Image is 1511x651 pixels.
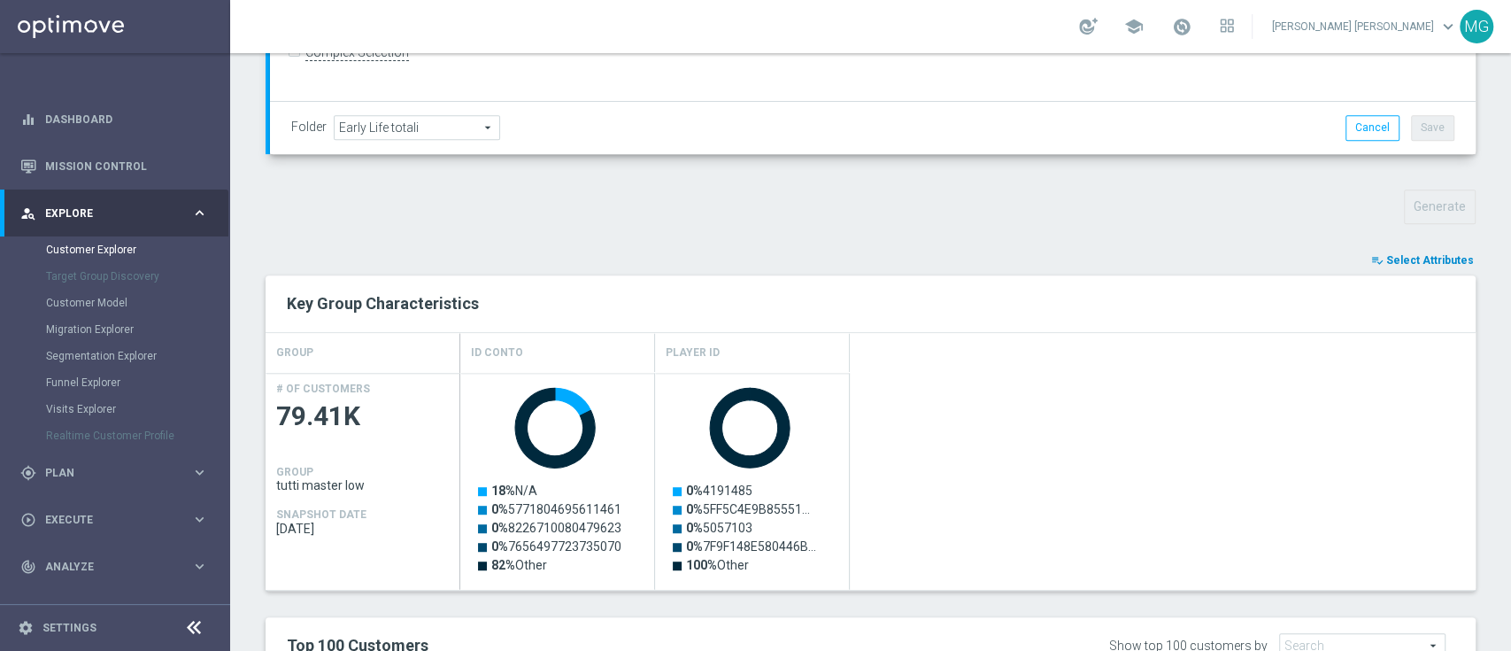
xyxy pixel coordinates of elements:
[46,422,228,449] div: Realtime Customer Profile
[686,558,749,572] text: Other
[1438,17,1458,36] span: keyboard_arrow_down
[46,322,184,337] a: Migration Explorer
[686,502,703,516] tspan: 0%
[45,468,191,478] span: Plan
[491,502,621,516] text: 5771804695611461
[46,376,184,390] a: Funnel Explorer
[19,466,209,480] button: gps_fixed Plan keyboard_arrow_right
[287,293,1454,314] h2: Key Group Characteristics
[1411,115,1454,140] button: Save
[20,112,36,128] i: equalizer
[491,521,508,535] tspan: 0%
[45,143,208,190] a: Mission Control
[1124,17,1144,36] span: school
[491,521,621,535] text: 8226710080479623
[491,484,515,498] tspan: 18%
[491,539,508,554] tspan: 0%
[1371,254,1384,267] i: playlist_add_check
[1369,251,1476,270] button: playlist_add_check Select Attributes
[666,337,720,368] h4: Player ID
[20,465,36,481] i: gps_fixed
[45,562,191,572] span: Analyze
[46,402,184,416] a: Visits Explorer
[19,112,209,127] button: equalizer Dashboard
[276,466,313,478] h4: GROUP
[46,396,228,422] div: Visits Explorer
[46,290,228,316] div: Customer Model
[1460,10,1493,43] div: MG
[46,263,228,290] div: Target Group Discovery
[686,521,703,535] tspan: 0%
[20,205,191,221] div: Explore
[491,502,508,516] tspan: 0%
[276,399,450,434] span: 79.41K
[20,559,191,575] div: Analyze
[686,502,810,516] text: 5FF5C4E9B85551…
[18,620,34,636] i: settings
[20,465,191,481] div: Plan
[686,558,717,572] tspan: 100%
[276,337,313,368] h4: GROUP
[46,316,228,343] div: Migration Explorer
[266,373,460,590] div: Press SPACE to select this row.
[460,373,850,590] div: Press SPACE to select this row.
[1270,13,1460,40] a: [PERSON_NAME] [PERSON_NAME]keyboard_arrow_down
[291,120,327,135] label: Folder
[19,560,209,574] button: track_changes Analyze keyboard_arrow_right
[46,243,184,257] a: Customer Explorer
[46,349,184,363] a: Segmentation Explorer
[491,558,547,572] text: Other
[1386,254,1474,267] span: Select Attributes
[20,512,36,528] i: play_circle_outline
[19,159,209,174] button: Mission Control
[46,343,228,369] div: Segmentation Explorer
[686,539,816,554] text: 7F9F148E580446B…
[20,96,208,143] div: Dashboard
[46,296,184,310] a: Customer Model
[491,558,515,572] tspan: 82%
[20,143,208,190] div: Mission Control
[491,484,537,498] text: N/A
[46,369,228,396] div: Funnel Explorer
[42,623,96,633] a: Settings
[276,522,450,536] span: 2025-08-17
[191,511,208,528] i: keyboard_arrow_right
[276,478,450,492] span: tutti master low
[686,539,703,554] tspan: 0%
[46,236,228,263] div: Customer Explorer
[471,337,523,368] h4: Id Conto
[45,96,208,143] a: Dashboard
[1404,190,1476,224] button: Generate
[45,515,191,525] span: Execute
[20,512,191,528] div: Execute
[686,484,752,498] text: 4191485
[686,521,752,535] text: 5057103
[686,484,703,498] tspan: 0%
[20,559,36,575] i: track_changes
[276,508,366,521] h4: SNAPSHOT DATE
[1345,115,1399,140] button: Cancel
[19,206,209,221] button: person_search Explore keyboard_arrow_right
[20,205,36,221] i: person_search
[19,513,209,527] button: play_circle_outline Execute keyboard_arrow_right
[45,208,191,219] span: Explore
[191,558,208,575] i: keyboard_arrow_right
[276,383,370,395] h4: # OF CUSTOMERS
[191,464,208,481] i: keyboard_arrow_right
[191,205,208,221] i: keyboard_arrow_right
[491,539,621,554] text: 7656497723735070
